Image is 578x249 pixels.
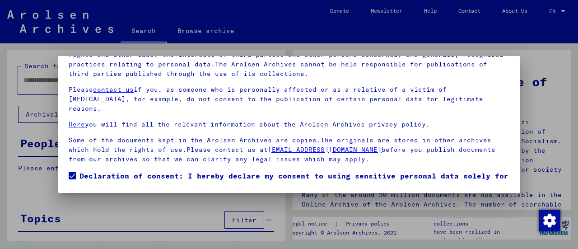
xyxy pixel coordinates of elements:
[69,136,509,164] p: Some of the documents kept in the Arolsen Archives are copies.The originals are stored in other a...
[93,85,134,94] a: contact us
[539,210,560,231] img: Change consent
[268,146,382,154] a: [EMAIL_ADDRESS][DOMAIN_NAME]
[69,120,509,129] p: you will find all the relevant information about the Arolsen Archives privacy policy.
[69,85,509,113] p: Please if you, as someone who is personally affected or as a relative of a victim of [MEDICAL_DAT...
[79,170,509,214] span: Declaration of consent: I hereby declare my consent to using sensitive personal data solely for r...
[69,120,85,128] a: Here
[538,209,560,231] div: Change consent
